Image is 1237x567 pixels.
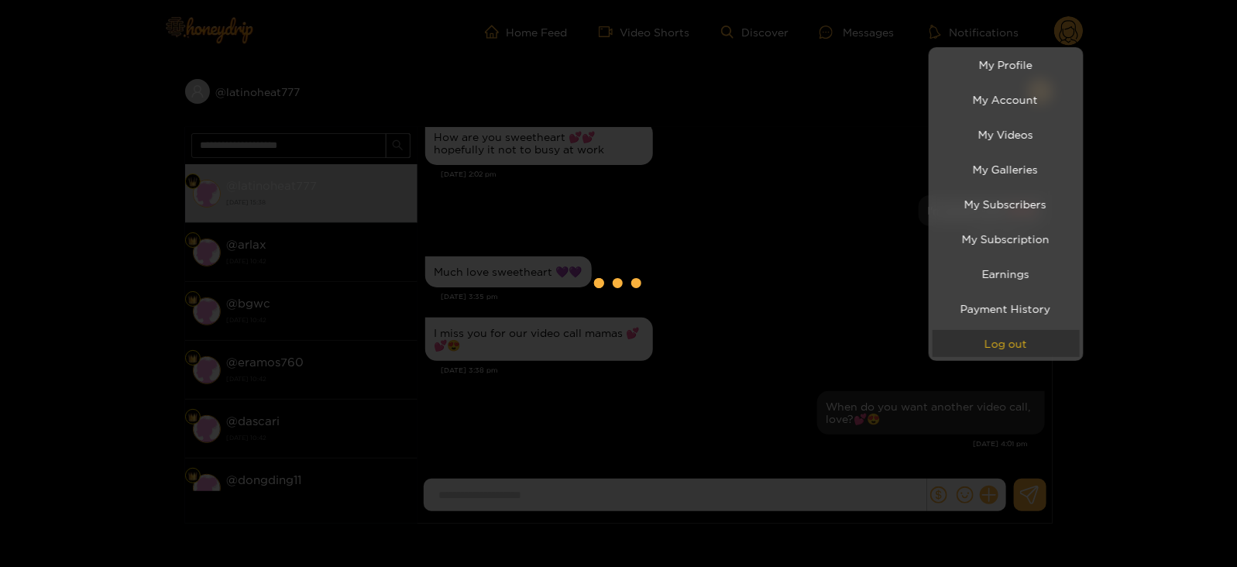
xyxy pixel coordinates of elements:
button: Log out [933,330,1080,357]
a: My Videos [933,121,1080,148]
a: Payment History [933,295,1080,322]
a: My Subscription [933,225,1080,253]
a: My Account [933,86,1080,113]
a: My Galleries [933,156,1080,183]
a: My Subscribers [933,191,1080,218]
a: Earnings [933,260,1080,287]
a: My Profile [933,51,1080,78]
